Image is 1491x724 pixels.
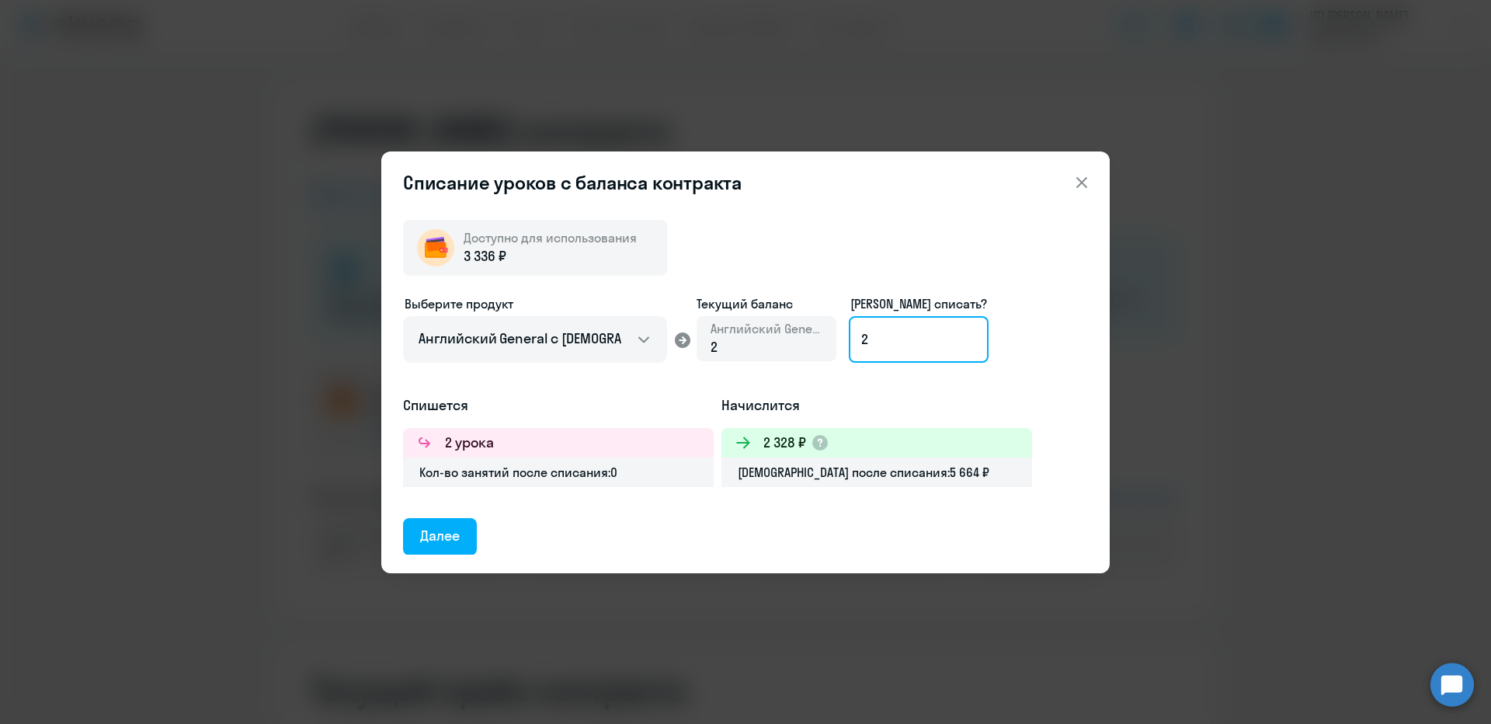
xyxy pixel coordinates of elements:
[721,458,1032,487] div: [DEMOGRAPHIC_DATA] после списания: 5 664 ₽
[697,294,836,313] span: Текущий баланс
[464,246,506,266] span: 3 336 ₽
[711,338,718,356] span: 2
[403,458,714,487] div: Кол-во занятий после списания: 0
[711,320,822,337] span: Английский General
[763,433,806,453] h3: 2 328 ₽
[403,395,714,416] h5: Спишется
[721,395,1032,416] h5: Начислится
[417,229,454,266] img: wallet-circle.png
[850,296,987,312] span: [PERSON_NAME] списать?
[420,526,460,546] div: Далее
[464,230,637,245] span: Доступно для использования
[381,170,1110,195] header: Списание уроков с баланса контракта
[405,296,513,312] span: Выберите продукт
[445,433,494,453] h3: 2 урока
[403,518,477,555] button: Далее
